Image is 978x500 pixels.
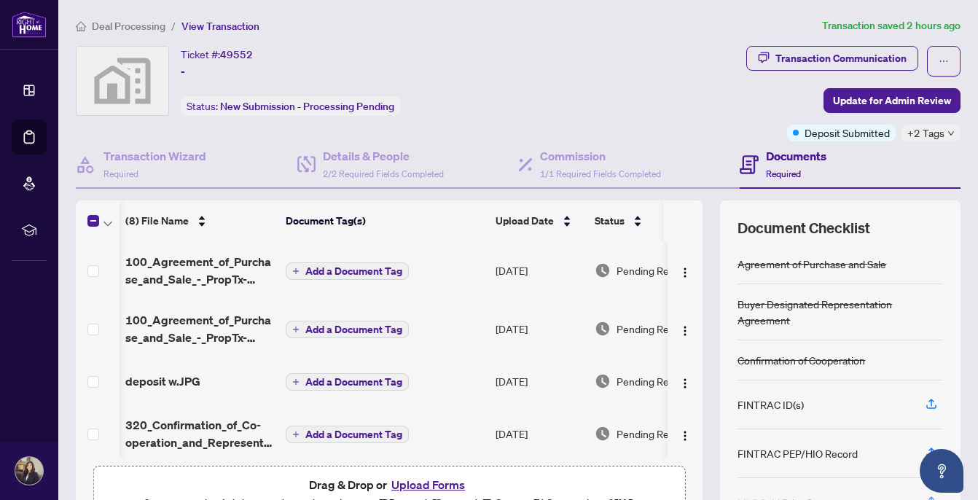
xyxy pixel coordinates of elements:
[181,96,400,116] div: Status:
[617,426,689,442] span: Pending Review
[822,17,961,34] article: Transaction saved 2 hours ago
[617,262,689,278] span: Pending Review
[589,200,713,241] th: Status
[939,56,949,66] span: ellipsis
[679,378,691,389] img: Logo
[766,147,826,165] h4: Documents
[125,253,274,288] span: 100_Agreement_of_Purchase_and_Sale_-_PropTx-OREA__2_.pdf
[490,200,589,241] th: Upload Date
[824,88,961,113] button: Update for Admin Review
[595,321,611,337] img: Document Status
[12,11,47,38] img: logo
[540,168,661,179] span: 1/1 Required Fields Completed
[305,266,402,276] span: Add a Document Tag
[738,397,804,413] div: FINTRAC ID(s)
[292,378,300,386] span: plus
[833,89,951,112] span: Update for Admin Review
[220,48,253,61] span: 49552
[76,21,86,31] span: home
[120,200,280,241] th: (8) File Name
[286,373,409,391] button: Add a Document Tag
[286,321,409,338] button: Add a Document Tag
[540,147,661,165] h4: Commission
[738,256,886,272] div: Agreement of Purchase and Sale
[679,267,691,278] img: Logo
[766,168,801,179] span: Required
[181,20,259,33] span: View Transaction
[775,47,907,70] div: Transaction Communication
[947,130,955,137] span: down
[220,100,394,113] span: New Submission - Processing Pending
[617,321,689,337] span: Pending Review
[490,241,589,300] td: [DATE]
[323,147,444,165] h4: Details & People
[125,213,189,229] span: (8) File Name
[738,445,858,461] div: FINTRAC PEP/HIO Record
[738,218,870,238] span: Document Checklist
[15,457,43,485] img: Profile Icon
[92,20,165,33] span: Deal Processing
[181,63,185,80] span: -
[679,325,691,337] img: Logo
[309,475,469,494] span: Drag & Drop or
[305,377,402,387] span: Add a Document Tag
[171,17,176,34] li: /
[673,370,697,393] button: Logo
[496,213,554,229] span: Upload Date
[738,352,865,368] div: Confirmation of Cooperation
[103,147,206,165] h4: Transaction Wizard
[125,311,274,346] span: 100_Agreement_of_Purchase_and_Sale_-_PropTx-[PERSON_NAME] 2.pdf
[920,449,963,493] button: Open asap
[738,296,943,328] div: Buyer Designated Representation Agreement
[673,317,697,340] button: Logo
[323,168,444,179] span: 2/2 Required Fields Completed
[595,262,611,278] img: Document Status
[490,300,589,358] td: [DATE]
[907,125,944,141] span: +2 Tags
[805,125,890,141] span: Deposit Submitted
[125,372,200,390] span: deposit w.JPG
[286,320,409,339] button: Add a Document Tag
[679,430,691,442] img: Logo
[280,200,490,241] th: Document Tag(s)
[595,426,611,442] img: Document Status
[387,475,469,494] button: Upload Forms
[286,426,409,443] button: Add a Document Tag
[181,46,253,63] div: Ticket #:
[292,431,300,438] span: plus
[673,422,697,445] button: Logo
[490,358,589,405] td: [DATE]
[77,47,168,115] img: svg%3e
[292,326,300,333] span: plus
[490,405,589,463] td: [DATE]
[595,373,611,389] img: Document Status
[292,267,300,275] span: plus
[103,168,138,179] span: Required
[125,416,274,451] span: 320_Confirmation_of_Co-operation_and_Representation_-_Buyer_Seller_-_PropTx-OREA__2_.pdf
[673,259,697,282] button: Logo
[286,262,409,280] button: Add a Document Tag
[305,324,402,335] span: Add a Document Tag
[305,429,402,440] span: Add a Document Tag
[595,213,625,229] span: Status
[286,425,409,444] button: Add a Document Tag
[286,372,409,391] button: Add a Document Tag
[617,373,689,389] span: Pending Review
[746,46,918,71] button: Transaction Communication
